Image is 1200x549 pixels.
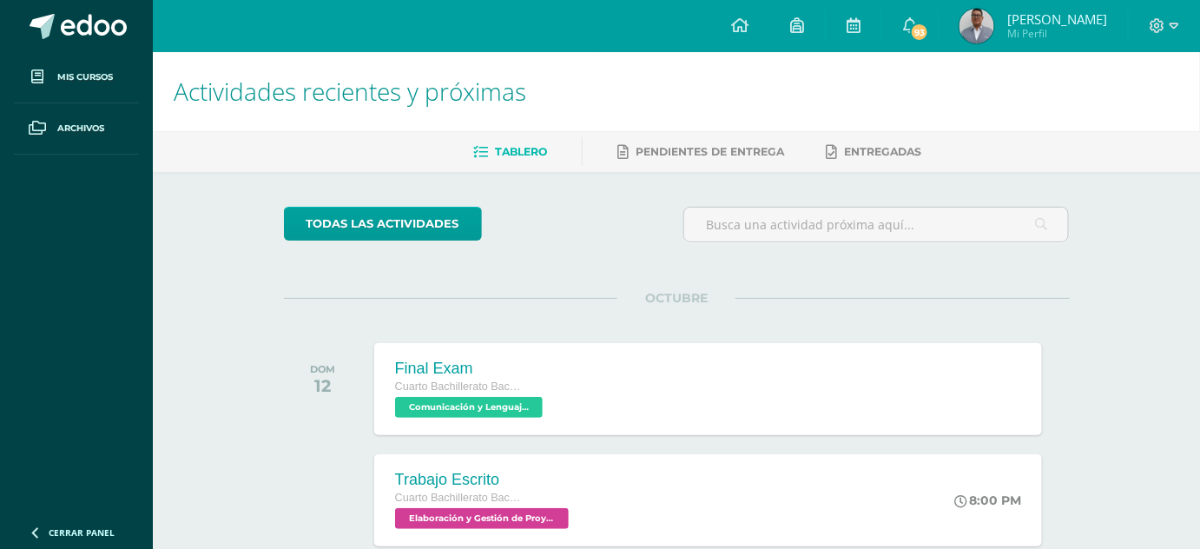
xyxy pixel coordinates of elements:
a: Tablero [473,138,547,166]
a: todas las Actividades [284,207,482,241]
input: Busca una actividad próxima aquí... [684,208,1069,241]
span: Tablero [495,145,547,158]
span: Mis cursos [57,70,113,84]
a: Entregadas [826,138,921,166]
img: d83fedaf9deec64f7efaacf5d87ebf14.png [959,9,994,43]
span: 93 [910,23,929,42]
span: Entregadas [844,145,921,158]
span: Cuarto Bachillerato Bachillerato en CCLL con Orientación en Diseño Gráfico [395,380,525,393]
div: 12 [310,375,335,396]
span: OCTUBRE [617,290,735,306]
span: Actividades recientes y próximas [174,75,526,108]
span: Archivos [57,122,104,136]
span: Cuarto Bachillerato Bachillerato en CCLL con Orientación en Diseño Gráfico [395,492,525,504]
a: Mis cursos [14,52,139,103]
div: Final Exam [395,360,547,378]
span: Cerrar panel [49,526,115,539]
span: Elaboración y Gestión de Proyectos 'A' [395,508,569,529]
div: 8:00 PM [954,493,1021,508]
a: Archivos [14,103,139,155]
span: Pendientes de entrega [636,145,784,158]
span: Comunicación y Lenguaje L3 Inglés 'A' [395,397,543,418]
span: Mi Perfil [1007,26,1107,41]
span: [PERSON_NAME] [1007,10,1107,28]
a: Pendientes de entrega [617,138,784,166]
div: Trabajo Escrito [395,471,573,489]
div: DOM [310,363,335,375]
